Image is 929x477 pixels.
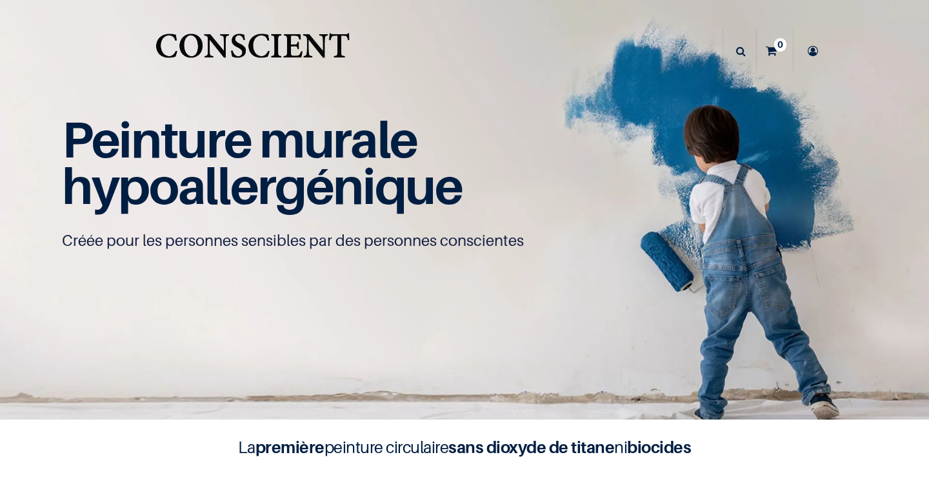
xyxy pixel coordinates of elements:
a: Logo of Conscient [153,26,352,77]
b: biocides [627,437,691,457]
span: Peinture murale [62,109,417,169]
sup: 0 [774,38,786,51]
span: hypoallergénique [62,156,463,216]
a: 0 [757,28,793,74]
h4: La peinture circulaire ni [206,435,723,460]
img: Conscient [153,26,352,77]
p: Créée pour les personnes sensibles par des personnes conscientes [62,230,867,251]
b: première [255,437,325,457]
b: sans dioxyde de titane [448,437,614,457]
